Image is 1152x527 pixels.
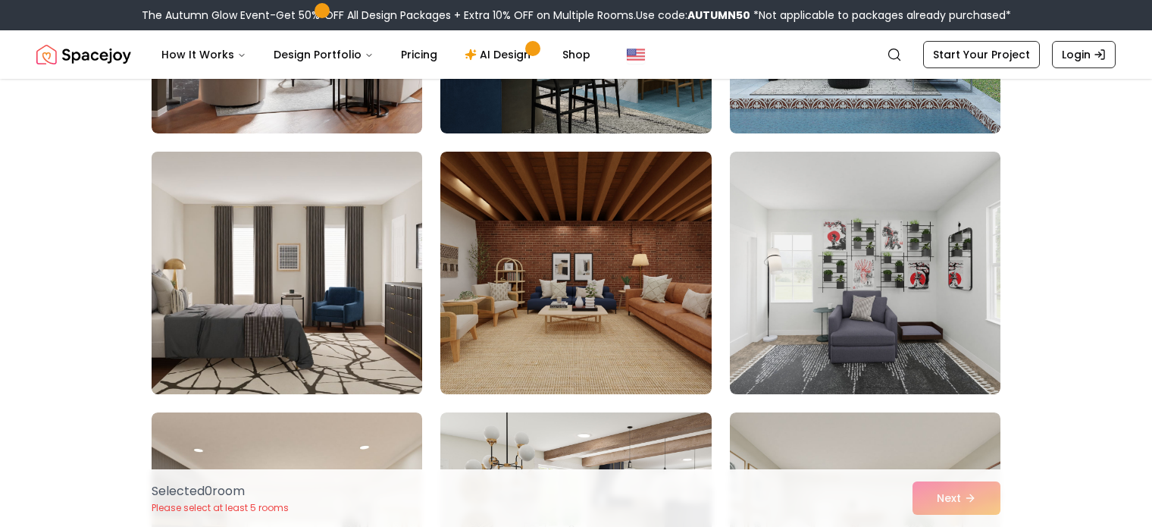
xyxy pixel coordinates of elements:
button: Design Portfolio [261,39,386,70]
a: AI Design [452,39,547,70]
a: Start Your Project [923,41,1040,68]
nav: Global [36,30,1116,79]
nav: Main [149,39,603,70]
div: The Autumn Glow Event-Get 50% OFF All Design Packages + Extra 10% OFF on Multiple Rooms. [142,8,1011,23]
p: Selected 0 room [152,482,289,500]
button: How It Works [149,39,258,70]
img: Room room-24 [730,152,1000,394]
img: United States [627,45,645,64]
img: Room room-22 [145,146,429,400]
a: Spacejoy [36,39,131,70]
span: Use code: [636,8,750,23]
a: Login [1052,41,1116,68]
img: Spacejoy Logo [36,39,131,70]
a: Shop [550,39,603,70]
span: *Not applicable to packages already purchased* [750,8,1011,23]
img: Room room-23 [440,152,711,394]
p: Please select at least 5 rooms [152,502,289,514]
b: AUTUMN50 [687,8,750,23]
a: Pricing [389,39,449,70]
